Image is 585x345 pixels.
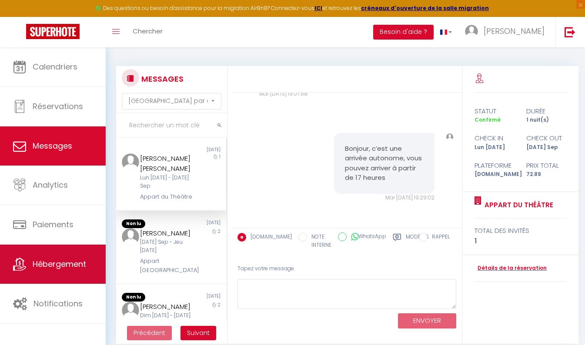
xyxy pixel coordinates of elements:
span: Hébergement [33,259,86,269]
iframe: Chat [548,306,578,338]
h3: MESSAGES [139,69,184,89]
div: [DATE] Sep [521,143,572,152]
span: Non lu [122,293,145,302]
div: Mar [DATE] 19:29:02 [334,194,435,202]
div: Appart [GEOGRAPHIC_DATA] [140,257,193,275]
button: Next [181,326,216,341]
div: statut [469,106,521,116]
div: [DATE] [171,146,226,153]
label: RAPPEL [428,233,450,242]
label: NOTE INTERNE [307,233,331,249]
span: [PERSON_NAME] [484,26,545,36]
a: créneaux d'ouverture de la salle migration [361,4,489,12]
span: Messages [33,140,72,151]
div: Lun [DATE] [469,143,521,152]
span: Non lu [122,219,145,228]
button: Previous [127,326,172,341]
div: 1 [475,236,567,246]
div: [PERSON_NAME] [140,228,193,239]
pre: Bonjour, c’est une arrivée autonome, vous pouvez arriver à partir de 17 heures [345,144,424,183]
div: 72.89 [521,170,572,179]
div: check out [521,133,572,143]
div: Mar [DATE] 19:07:58 [259,90,360,98]
a: Appart du Théâtre [481,200,553,210]
div: Appart du Théâtre [140,192,193,201]
img: ... [122,302,139,319]
a: Chercher [126,17,169,47]
div: durée [521,106,572,116]
div: Plateforme [469,160,521,171]
a: ... [PERSON_NAME] [458,17,555,47]
label: [DOMAIN_NAME] [246,233,292,242]
span: Confirmé [475,116,501,123]
div: check in [469,133,521,143]
label: WhatsApp [347,232,386,242]
div: Dim [DATE] - [DATE] Sep [140,312,193,328]
div: [DATE] [171,219,226,228]
span: Chercher [133,27,163,36]
button: Ouvrir le widget de chat LiveChat [7,3,33,30]
label: Modèles [406,233,429,251]
span: 1 [219,153,221,160]
div: Lun [DATE] - [DATE] Sep [140,174,193,190]
a: Détails de la réservation [475,264,547,272]
a: ICI [314,4,322,12]
div: [PERSON_NAME] [140,302,193,312]
span: Réservations [33,101,83,112]
span: 2 [218,228,221,235]
div: [DATE] Sep - Jeu [DATE] [140,238,193,255]
span: 2 [218,302,221,308]
button: ENVOYER [398,313,456,328]
img: ... [446,133,454,141]
div: [DOMAIN_NAME] [469,170,521,179]
input: Rechercher un mot clé [116,113,227,138]
div: [DATE] [171,293,226,302]
img: ... [122,228,139,245]
span: Analytics [33,179,68,190]
img: logout [565,27,575,37]
img: Super Booking [26,24,80,39]
img: ... [122,153,139,171]
span: Suivant [187,328,210,337]
img: ... [465,25,478,38]
span: Calendriers [33,61,77,72]
div: Tapez votre message [237,258,456,279]
div: Prix total [521,160,572,171]
div: total des invités [475,226,567,236]
span: Paiements [33,219,74,230]
div: [PERSON_NAME] [PERSON_NAME] [140,153,193,174]
span: Précédent [134,328,165,337]
div: 1 nuit(s) [521,116,572,124]
span: Notifications [33,298,83,309]
button: Besoin d'aide ? [373,25,434,40]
